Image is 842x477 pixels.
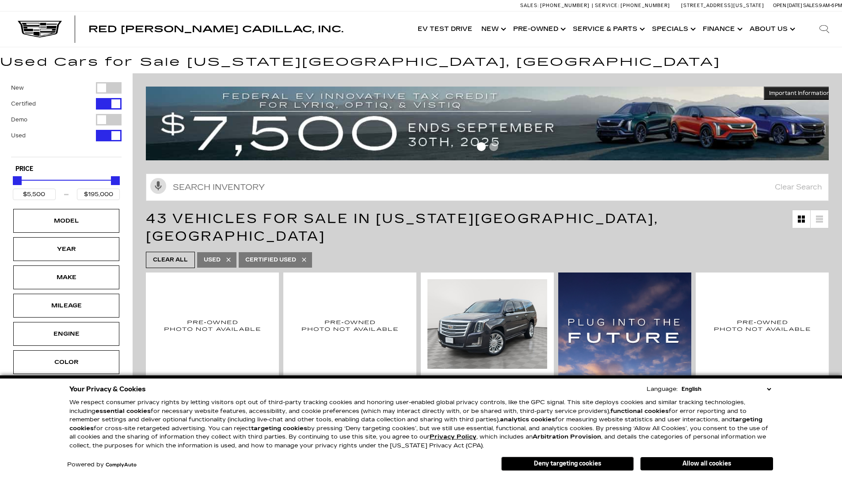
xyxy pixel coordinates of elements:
div: MakeMake [13,265,119,289]
div: MileageMileage [13,294,119,318]
label: Certified [11,99,36,108]
strong: essential cookies [95,408,151,415]
a: Service: [PHONE_NUMBER] [592,3,672,8]
a: ComplyAuto [106,462,137,468]
img: 2011 Cadillac DTS Platinum Collection [152,279,272,371]
span: Go to slide 2 [489,142,498,151]
img: 2016 Cadillac Escalade ESV NA [427,279,547,369]
span: Red [PERSON_NAME] Cadillac, Inc. [88,24,343,34]
img: 2020 Cadillac XT4 Premium Luxury [290,279,410,371]
span: Sales: [520,3,539,8]
strong: targeting cookies [251,425,307,432]
a: Privacy Policy [430,433,476,440]
div: Maximum Price [111,176,120,185]
label: Used [11,131,26,140]
img: 2019 Cadillac XT4 AWD Sport [702,279,822,371]
span: [PHONE_NUMBER] [540,3,590,8]
div: Price [13,173,120,200]
strong: functional cookies [610,408,669,415]
a: Pre-Owned [509,11,568,47]
strong: Arbitration Provision [533,433,601,440]
span: Certified Used [245,254,296,265]
div: Language: [647,386,678,392]
button: Allow all cookies [640,457,773,470]
img: Cadillac Dark Logo with Cadillac White Text [18,21,62,38]
a: Sales: [PHONE_NUMBER] [520,3,592,8]
div: ColorColor [13,350,119,374]
a: Red [PERSON_NAME] Cadillac, Inc. [88,25,343,34]
select: Language Select [679,385,773,394]
a: New [477,11,509,47]
span: Used [204,254,221,265]
div: Minimum Price [13,176,22,185]
div: Color [44,357,88,367]
div: Make [44,273,88,282]
strong: analytics cookies [500,416,555,423]
div: Powered by [67,462,137,468]
div: Filter by Vehicle Type [11,82,122,157]
div: Engine [44,329,88,339]
button: Important Information [764,87,835,100]
span: Open [DATE] [773,3,802,8]
span: 43 Vehicles for Sale in [US_STATE][GEOGRAPHIC_DATA], [GEOGRAPHIC_DATA] [146,211,659,244]
strong: targeting cookies [69,416,762,432]
img: vrp-tax-ending-august-version [146,87,835,160]
a: EV Test Drive [413,11,477,47]
a: About Us [745,11,798,47]
div: ModelModel [13,209,119,233]
a: Finance [698,11,745,47]
span: Sales: [803,3,819,8]
span: Important Information [769,90,830,97]
h5: Price [15,165,117,173]
div: Model [44,216,88,226]
span: Go to slide 1 [477,142,486,151]
a: Service & Parts [568,11,648,47]
label: New [11,83,24,92]
a: [STREET_ADDRESS][US_STATE] [681,3,764,8]
div: Year [44,244,88,254]
p: We respect consumer privacy rights by letting visitors opt out of third-party tracking cookies an... [69,398,773,450]
span: [PHONE_NUMBER] [621,3,670,8]
span: 9 AM-6 PM [819,3,842,8]
a: Specials [648,11,698,47]
div: YearYear [13,237,119,261]
div: Mileage [44,301,88,310]
label: Demo [11,115,27,124]
input: Search Inventory [146,174,829,201]
div: EngineEngine [13,322,119,346]
svg: Click to toggle on voice search [150,178,166,194]
span: Your Privacy & Cookies [69,383,146,395]
input: Minimum [13,189,56,200]
span: Service: [595,3,619,8]
span: Clear All [153,254,188,265]
input: Maximum [77,189,120,200]
button: Deny targeting cookies [501,457,634,471]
